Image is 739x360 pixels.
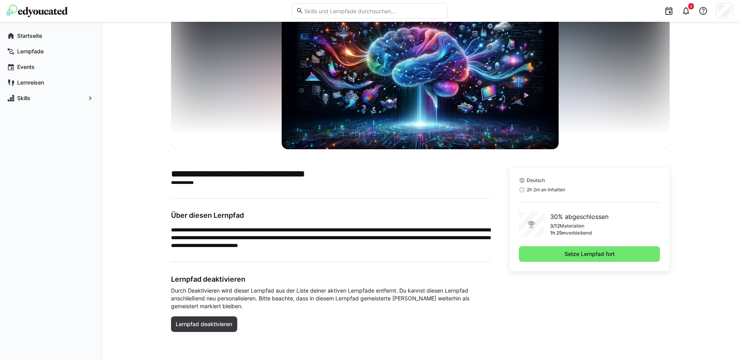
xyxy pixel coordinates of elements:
h3: Über diesen Lernpfad [171,211,491,220]
p: verbleibend [566,230,592,236]
span: Durch Deaktivieren wird dieser Lernpfad aus der Liste deiner aktiven Lernpfade entfernt. Du kanns... [171,287,491,310]
span: Lernpfad deaktivieren [175,320,233,328]
p: Materialien [560,223,584,229]
button: Lernpfad deaktivieren [171,316,238,332]
p: 3/12 [550,223,560,229]
button: Setze Lernpfad fort [519,246,660,262]
input: Skills und Lernpfade durchsuchen… [303,7,443,14]
p: 30% abgeschlossen [550,212,608,221]
span: 5 [690,4,692,9]
span: Deutsch [527,177,545,184]
span: 2h 2m an Inhalten [527,187,565,193]
p: 1h 25m [550,230,566,236]
h3: Lernpfad deaktivieren [171,275,491,284]
span: Setze Lernpfad fort [563,250,616,258]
